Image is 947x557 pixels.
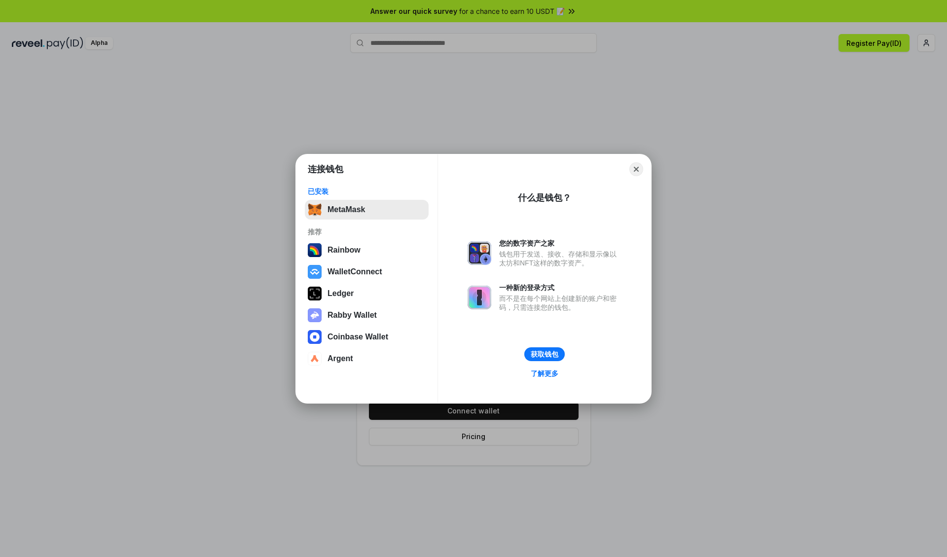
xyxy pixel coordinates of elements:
[308,227,426,236] div: 推荐
[524,347,565,361] button: 获取钱包
[499,250,621,267] div: 钱包用于发送、接收、存储和显示像以太坊和NFT这样的数字资产。
[328,205,365,214] div: MetaMask
[305,262,429,282] button: WalletConnect
[328,333,388,341] div: Coinbase Wallet
[531,369,558,378] div: 了解更多
[308,187,426,196] div: 已安装
[518,192,571,204] div: 什么是钱包？
[305,240,429,260] button: Rainbow
[305,284,429,303] button: Ledger
[305,327,429,347] button: Coinbase Wallet
[328,289,354,298] div: Ledger
[305,349,429,369] button: Argent
[328,267,382,276] div: WalletConnect
[305,200,429,220] button: MetaMask
[308,163,343,175] h1: 连接钱包
[468,286,491,309] img: svg+xml,%3Csvg%20xmlns%3D%22http%3A%2F%2Fwww.w3.org%2F2000%2Fsvg%22%20fill%3D%22none%22%20viewBox...
[499,283,621,292] div: 一种新的登录方式
[525,367,564,380] a: 了解更多
[308,352,322,366] img: svg+xml,%3Csvg%20width%3D%2228%22%20height%3D%2228%22%20viewBox%3D%220%200%2028%2028%22%20fill%3D...
[468,241,491,265] img: svg+xml,%3Csvg%20xmlns%3D%22http%3A%2F%2Fwww.w3.org%2F2000%2Fsvg%22%20fill%3D%22none%22%20viewBox...
[499,239,621,248] div: 您的数字资产之家
[308,203,322,217] img: svg+xml,%3Csvg%20fill%3D%22none%22%20height%3D%2233%22%20viewBox%3D%220%200%2035%2033%22%20width%...
[308,243,322,257] img: svg+xml,%3Csvg%20width%3D%22120%22%20height%3D%22120%22%20viewBox%3D%220%200%20120%20120%22%20fil...
[308,330,322,344] img: svg+xml,%3Csvg%20width%3D%2228%22%20height%3D%2228%22%20viewBox%3D%220%200%2028%2028%22%20fill%3D...
[328,354,353,363] div: Argent
[499,294,621,312] div: 而不是在每个网站上创建新的账户和密码，只需连接您的钱包。
[305,305,429,325] button: Rabby Wallet
[308,287,322,300] img: svg+xml,%3Csvg%20xmlns%3D%22http%3A%2F%2Fwww.w3.org%2F2000%2Fsvg%22%20width%3D%2228%22%20height%3...
[308,265,322,279] img: svg+xml,%3Csvg%20width%3D%2228%22%20height%3D%2228%22%20viewBox%3D%220%200%2028%2028%22%20fill%3D...
[328,311,377,320] div: Rabby Wallet
[308,308,322,322] img: svg+xml,%3Csvg%20xmlns%3D%22http%3A%2F%2Fwww.w3.org%2F2000%2Fsvg%22%20fill%3D%22none%22%20viewBox...
[531,350,558,359] div: 获取钱包
[629,162,643,176] button: Close
[328,246,361,255] div: Rainbow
